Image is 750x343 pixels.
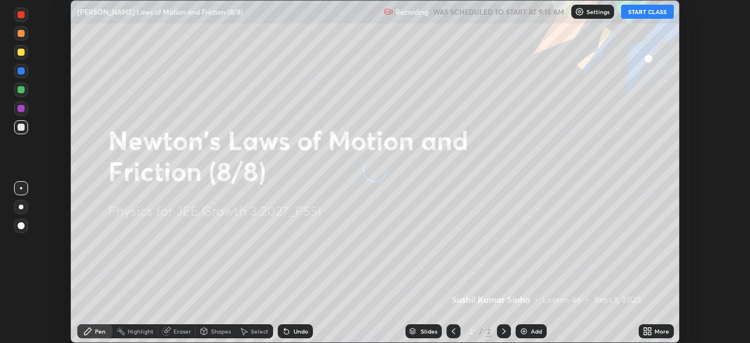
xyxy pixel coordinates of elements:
div: Eraser [173,328,191,334]
img: recording.375f2c34.svg [384,7,393,16]
div: More [654,328,669,334]
div: 2 [465,328,477,335]
div: Undo [294,328,308,334]
button: START CLASS [621,5,674,19]
img: class-settings-icons [575,7,584,16]
div: Slides [421,328,437,334]
div: 2 [485,326,492,337]
div: Shapes [211,328,231,334]
div: / [479,328,483,335]
div: Highlight [128,328,154,334]
div: Select [251,328,268,334]
p: [PERSON_NAME] Laws of Motion and Friction (8/8) [77,7,243,16]
h5: WAS SCHEDULED TO START AT 9:15 AM [433,6,564,17]
img: add-slide-button [519,327,529,336]
p: Recording [396,8,428,16]
div: Add [531,328,542,334]
div: Pen [95,328,105,334]
p: Settings [587,9,609,15]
